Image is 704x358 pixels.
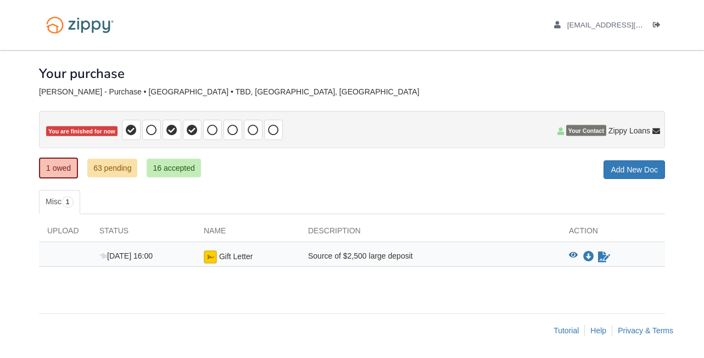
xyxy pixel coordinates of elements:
div: Action [561,225,665,242]
span: Gift Letter [219,252,253,261]
a: 63 pending [87,159,137,177]
a: 1 owed [39,158,78,178]
span: 1 [62,197,74,208]
a: Sign Form [597,250,611,264]
a: Tutorial [554,326,579,335]
img: Logo [39,11,121,39]
div: Source of $2,500 large deposit [300,250,561,264]
div: Upload [39,225,91,242]
span: You are finished for now [46,126,118,137]
a: Misc [39,190,80,214]
a: Log out [653,21,665,32]
a: Help [590,326,606,335]
h1: Your purchase [39,66,125,81]
a: Download Gift Letter [583,253,594,261]
span: Your Contact [566,125,606,136]
button: View Gift Letter [569,251,578,262]
span: arvizuteacher01@gmail.com [567,21,693,29]
div: Name [195,225,300,242]
img: Ready for you to esign [204,250,217,264]
div: Description [300,225,561,242]
div: Status [91,225,195,242]
a: 16 accepted [147,159,200,177]
a: Add New Doc [604,160,665,179]
span: Zippy Loans [608,125,650,136]
a: Privacy & Terms [618,326,673,335]
div: [PERSON_NAME] - Purchase • [GEOGRAPHIC_DATA] • TBD, [GEOGRAPHIC_DATA], [GEOGRAPHIC_DATA] [39,87,665,97]
span: [DATE] 16:00 [99,251,153,260]
a: edit profile [554,21,693,32]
